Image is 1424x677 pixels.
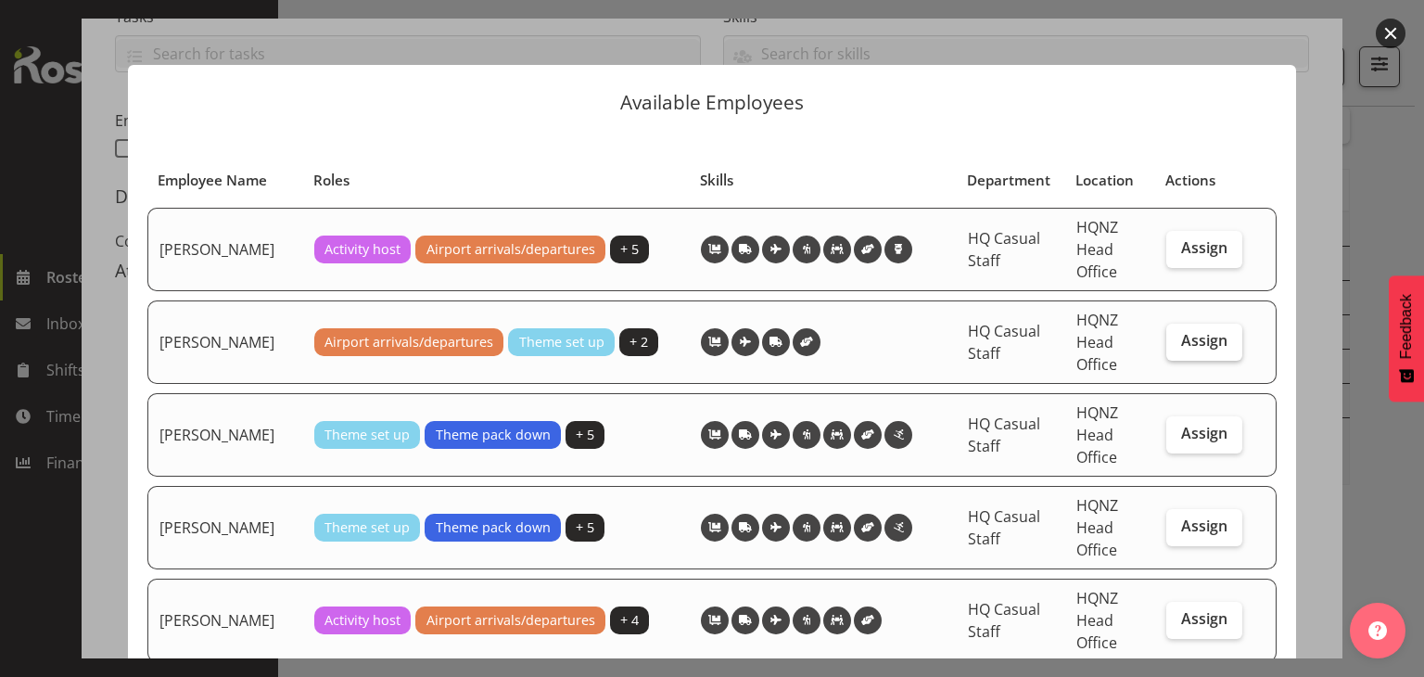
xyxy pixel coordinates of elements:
[313,170,350,191] span: Roles
[576,425,594,445] span: + 5
[1368,621,1387,640] img: help-xxl-2.png
[324,239,400,260] span: Activity host
[1076,588,1118,653] span: HQNZ Head Office
[620,610,639,631] span: + 4
[1181,238,1227,257] span: Assign
[1075,170,1134,191] span: Location
[620,239,639,260] span: + 5
[1181,424,1227,442] span: Assign
[146,93,1278,112] p: Available Employees
[158,170,267,191] span: Employee Name
[1181,609,1227,628] span: Assign
[1076,217,1118,282] span: HQNZ Head Office
[436,425,551,445] span: Theme pack down
[147,300,303,384] td: [PERSON_NAME]
[519,332,604,352] span: Theme set up
[576,517,594,538] span: + 5
[968,599,1040,642] span: HQ Casual Staff
[1076,402,1118,467] span: HQNZ Head Office
[426,610,595,631] span: Airport arrivals/departures
[147,208,303,291] td: [PERSON_NAME]
[324,425,410,445] span: Theme set up
[1181,517,1227,535] span: Assign
[968,506,1040,549] span: HQ Casual Staff
[1076,310,1118,375] span: HQNZ Head Office
[147,579,303,662] td: [PERSON_NAME]
[1076,495,1118,560] span: HQNZ Head Office
[968,321,1040,364] span: HQ Casual Staff
[324,517,410,538] span: Theme set up
[1181,331,1227,350] span: Assign
[147,486,303,569] td: [PERSON_NAME]
[1389,275,1424,402] button: Feedback - Show survey
[436,517,551,538] span: Theme pack down
[968,228,1040,271] span: HQ Casual Staff
[629,332,648,352] span: + 2
[324,610,400,631] span: Activity host
[967,170,1050,191] span: Department
[1398,294,1415,359] span: Feedback
[426,239,595,260] span: Airport arrivals/departures
[968,414,1040,456] span: HQ Casual Staff
[700,170,733,191] span: Skills
[324,332,493,352] span: Airport arrivals/departures
[1165,170,1215,191] span: Actions
[147,393,303,477] td: [PERSON_NAME]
